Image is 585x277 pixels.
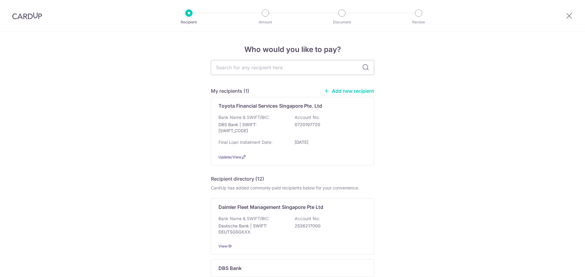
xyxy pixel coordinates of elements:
a: Update/View [218,155,241,159]
p: Account No: [295,216,320,222]
p: Toyota Financial Services Singapore Pte. Ltd [218,102,322,109]
p: Deutsche Bank | SWIFT: DEUTSGSGXXX [218,223,287,235]
p: Review [396,19,441,25]
p: 0720197720 [295,122,363,128]
p: 2536217000 [295,223,363,229]
p: Final Loan Instalment Date: [218,139,272,145]
p: DBS Bank [218,265,242,272]
input: Search for any recipient here [211,60,374,75]
p: Account No: [295,114,320,120]
a: View [218,244,227,248]
h5: My recipients (1) [211,87,249,95]
iframe: Opens a widget where you can find more information [546,259,579,274]
p: Bank Name & SWIFT/BIC: [218,114,270,120]
p: Document [319,19,364,25]
div: CardUp has added commonly-paid recipients below for your convenience. [211,185,374,191]
p: Recipient [166,19,211,25]
p: Bank Name & SWIFT/BIC: [218,216,270,222]
p: Daimler Fleet Management Singapore Pte Ltd [218,203,323,211]
img: CardUp [12,12,42,19]
h5: Recipient directory (12) [211,175,264,182]
p: DBS Bank | SWIFT: [SWIFT_CODE] [218,122,287,134]
h4: Who would you like to pay? [211,44,374,55]
p: Amount [243,19,288,25]
a: Add new recipient [324,88,374,94]
p: [DATE] [295,139,363,145]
